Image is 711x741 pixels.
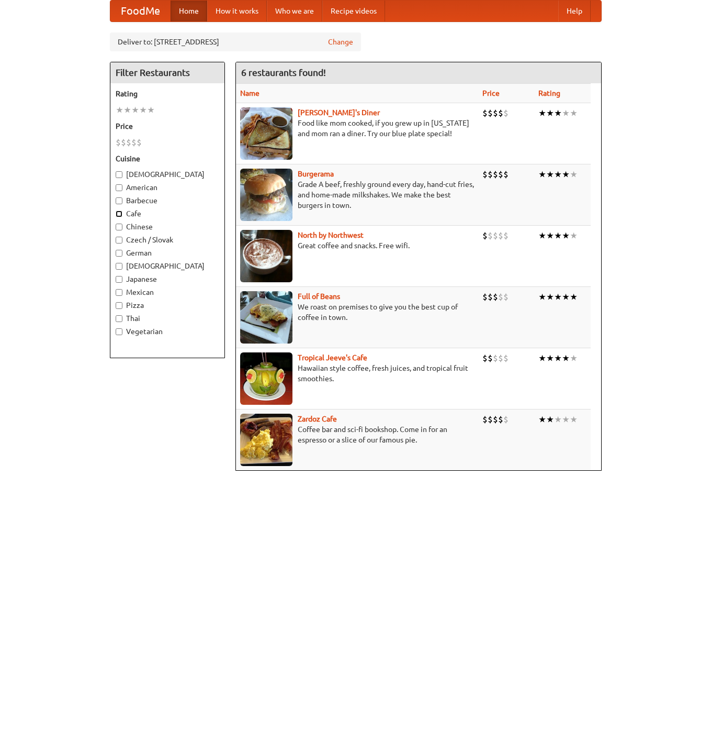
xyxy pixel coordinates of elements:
[488,169,493,180] li: $
[570,169,578,180] li: ★
[131,137,137,148] li: $
[121,137,126,148] li: $
[116,276,122,283] input: Japanese
[171,1,207,21] a: Home
[482,352,488,364] li: $
[116,184,122,191] input: American
[498,169,503,180] li: $
[488,291,493,303] li: $
[570,414,578,425] li: ★
[240,107,292,160] img: sallys.jpg
[240,302,474,323] p: We roast on premises to give you the best cup of coffee in town.
[110,1,171,21] a: FoodMe
[546,291,554,303] li: ★
[562,291,570,303] li: ★
[298,353,367,362] a: Tropical Jeeve's Cafe
[240,179,474,211] p: Grade A beef, freshly ground every day, hand-cut fries, and home-made milkshakes. We make the bes...
[554,169,562,180] li: ★
[298,231,364,239] a: North by Northwest
[298,108,380,117] b: [PERSON_NAME]'s Diner
[240,363,474,384] p: Hawaiian style coffee, fresh juices, and tropical fruit smoothies.
[116,104,123,116] li: ★
[498,414,503,425] li: $
[482,230,488,241] li: $
[493,169,498,180] li: $
[240,169,292,221] img: burgerama.jpg
[562,414,570,425] li: ★
[116,171,122,178] input: [DEMOGRAPHIC_DATA]
[116,302,122,309] input: Pizza
[298,292,340,301] b: Full of Beans
[116,250,122,257] input: German
[116,328,122,335] input: Vegetarian
[558,1,591,21] a: Help
[116,287,219,297] label: Mexican
[240,89,259,97] a: Name
[554,291,562,303] li: ★
[554,414,562,425] li: ★
[488,230,493,241] li: $
[570,352,578,364] li: ★
[126,137,131,148] li: $
[546,230,554,241] li: ★
[116,197,122,204] input: Barbecue
[322,1,385,21] a: Recipe videos
[546,352,554,364] li: ★
[570,230,578,241] li: ★
[538,352,546,364] li: ★
[131,104,139,116] li: ★
[562,169,570,180] li: ★
[116,89,219,99] h5: Rating
[562,352,570,364] li: ★
[503,169,509,180] li: $
[116,211,122,217] input: Cafe
[570,107,578,119] li: ★
[493,414,498,425] li: $
[498,352,503,364] li: $
[538,291,546,303] li: ★
[116,121,219,131] h5: Price
[554,107,562,119] li: ★
[538,107,546,119] li: ★
[139,104,147,116] li: ★
[116,195,219,206] label: Barbecue
[538,89,560,97] a: Rating
[503,291,509,303] li: $
[562,107,570,119] li: ★
[110,32,361,51] div: Deliver to: [STREET_ADDRESS]
[207,1,267,21] a: How it works
[503,352,509,364] li: $
[488,107,493,119] li: $
[498,230,503,241] li: $
[137,137,142,148] li: $
[482,291,488,303] li: $
[240,240,474,251] p: Great coffee and snacks. Free wifi.
[493,352,498,364] li: $
[267,1,322,21] a: Who we are
[538,169,546,180] li: ★
[482,89,500,97] a: Price
[116,289,122,296] input: Mexican
[116,313,219,324] label: Thai
[493,107,498,119] li: $
[298,170,334,178] a: Burgerama
[498,291,503,303] li: $
[240,352,292,405] img: jeeves.jpg
[123,104,131,116] li: ★
[538,414,546,425] li: ★
[493,291,498,303] li: $
[240,424,474,445] p: Coffee bar and sci-fi bookshop. Come in for an espresso or a slice of our famous pie.
[116,300,219,311] label: Pizza
[488,414,493,425] li: $
[298,415,337,423] a: Zardoz Cafe
[562,230,570,241] li: ★
[240,118,474,139] p: Food like mom cooked, if you grew up in [US_STATE] and mom ran a diner. Try our blue plate special!
[116,235,219,245] label: Czech / Slovak
[116,169,219,180] label: [DEMOGRAPHIC_DATA]
[116,263,122,270] input: [DEMOGRAPHIC_DATA]
[240,414,292,466] img: zardoz.jpg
